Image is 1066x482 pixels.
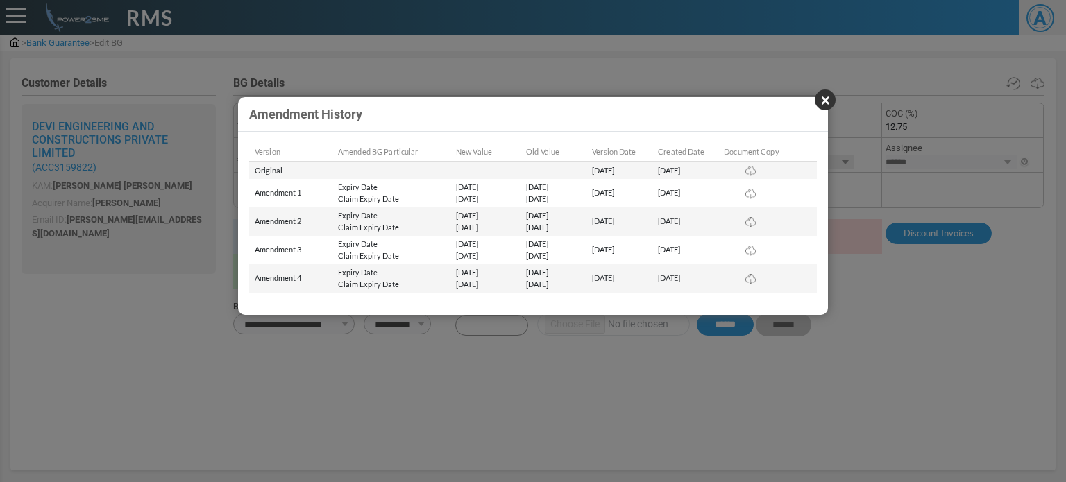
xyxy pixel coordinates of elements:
[450,207,521,236] td: [DATE] [DATE]
[745,274,756,284] img: download_file_icon.png
[249,105,817,123] h4: Amendment History
[332,207,450,236] td: Expiry Date Claim Expiry Date
[332,143,450,162] th: Amended BG Particular
[652,143,718,162] th: Created Date
[586,162,652,179] td: [DATE]
[332,179,450,207] td: Expiry Date Claim Expiry Date
[450,162,521,179] td: -
[521,207,586,236] td: [DATE] [DATE]
[249,162,332,179] td: Original
[815,89,836,110] button: ×
[521,162,586,179] td: -
[521,236,586,264] td: [DATE] [DATE]
[249,236,332,264] td: Amendment 3
[332,236,450,264] td: Expiry Date Claim Expiry Date
[332,264,450,293] td: Expiry Date Claim Expiry Date
[450,143,521,162] th: New Value
[718,143,817,162] th: Document Copy
[745,217,756,227] img: download_file_icon.png
[586,207,652,236] td: [DATE]
[745,189,756,199] img: download_file_icon.png
[652,162,718,179] td: [DATE]
[450,179,521,207] td: [DATE] [DATE]
[450,236,521,264] td: [DATE] [DATE]
[652,207,718,236] td: [DATE]
[586,143,652,162] th: Version Date
[745,166,756,176] img: download_file_icon.png
[586,179,652,207] td: [DATE]
[249,179,332,207] td: Amendment 1
[521,143,586,162] th: Old Value
[249,264,332,293] td: Amendment 4
[652,179,718,207] td: [DATE]
[521,264,586,293] td: [DATE] [DATE]
[745,246,756,256] img: download_file_icon.png
[450,264,521,293] td: [DATE] [DATE]
[249,207,332,236] td: Amendment 2
[521,179,586,207] td: [DATE] [DATE]
[586,264,652,293] td: [DATE]
[586,236,652,264] td: [DATE]
[332,162,450,179] td: -
[652,264,718,293] td: [DATE]
[652,236,718,264] td: [DATE]
[249,143,332,162] th: Version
